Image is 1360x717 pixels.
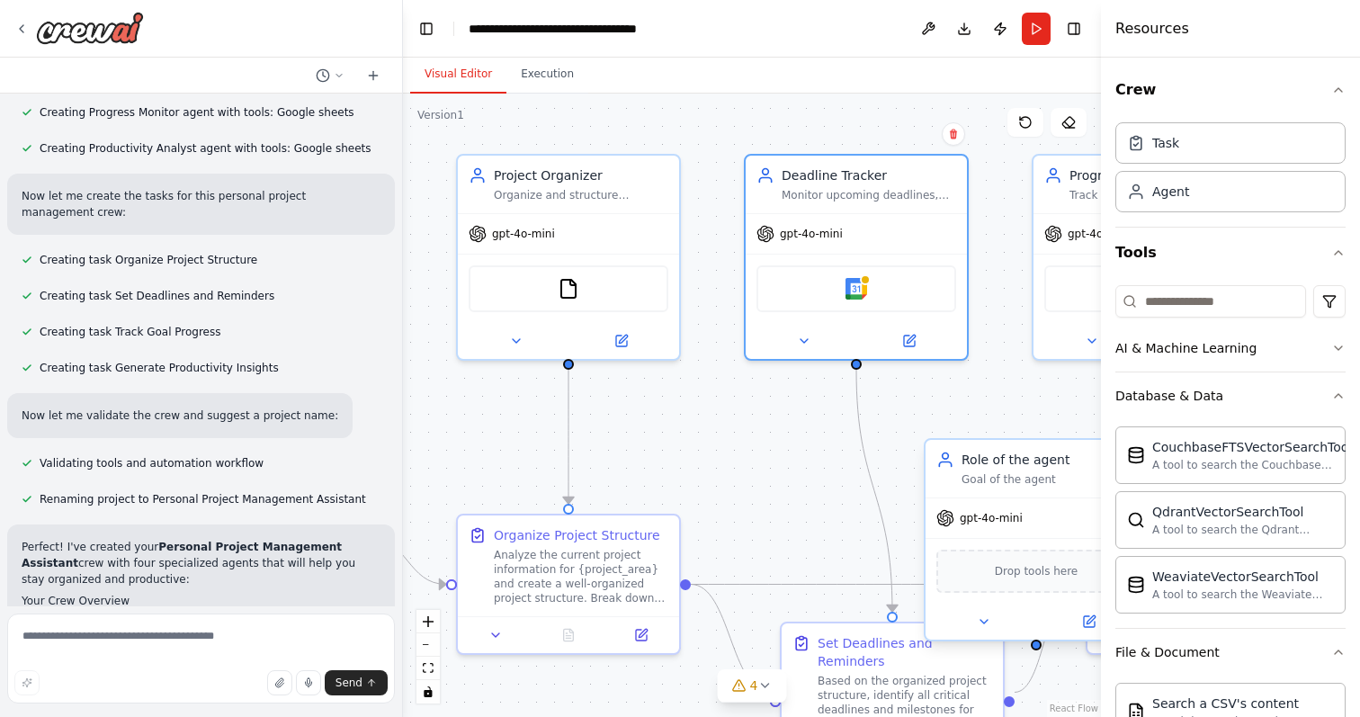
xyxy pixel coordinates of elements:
[1032,154,1257,361] div: Progress MonitorTrack goal progress, update completion status, and maintain detailed records of a...
[570,330,672,352] button: Open in side panel
[559,370,577,504] g: Edge from 3c4051a6-2db9-456b-85af-677d008e9ba1 to c48d24e5-2705-4af2-b641-ba4923d78d85
[359,65,388,86] button: Start a new chat
[22,593,380,609] h2: Your Crew Overview
[416,610,440,704] div: React Flow controls
[531,624,607,646] button: No output available
[942,122,965,146] button: Delete node
[1015,576,1076,702] g: Edge from 67915e5d-d016-4a68-80d5-11e56aa29945 to d7da75c4-416b-4286-99da-1367d2d15eb4
[818,634,992,670] div: Set Deadlines and Reminders
[494,526,660,544] div: Organize Project Structure
[506,56,588,94] button: Execution
[494,188,668,202] div: Organize and structure personal projects by categorizing tasks, setting priorities, and creating ...
[558,278,579,300] img: FileReadTool
[1127,511,1145,529] img: Qdrantvectorsearchtool
[336,676,362,690] span: Send
[1115,228,1346,278] button: Tools
[962,472,1136,487] div: Goal of the agent
[1115,629,1346,676] button: File & Document
[410,56,506,94] button: Visual Editor
[267,670,292,695] button: Upload files
[456,514,681,655] div: Organize Project StructureAnalyze the current project information for {project_area} and create a...
[416,657,440,680] button: fit view
[995,562,1078,580] span: Drop tools here
[1115,65,1346,115] button: Crew
[858,330,960,352] button: Open in side panel
[847,370,901,612] g: Edge from 0e478909-9371-4f7e-8eac-71e7cb955922 to 67915e5d-d016-4a68-80d5-11e56aa29945
[1115,387,1223,405] div: Database & Data
[750,677,758,695] span: 4
[416,680,440,704] button: toggle interactivity
[417,108,464,122] div: Version 1
[40,289,274,303] span: Creating task Set Deadlines and Reminders
[1068,227,1131,241] span: gpt-4o-mini
[40,253,257,267] span: Creating task Organize Project Structure
[1152,587,1334,602] div: A tool to search the Weaviate database for relevant information on internal documents.
[1152,134,1179,152] div: Task
[296,670,321,695] button: Click to speak your automation idea
[1115,115,1346,227] div: Crew
[1069,188,1244,202] div: Track goal progress, update completion status, and maintain detailed records of achievements and ...
[1152,438,1352,456] div: CouchbaseFTSVectorSearchTool
[1152,568,1334,586] div: WeaviateVectorSearchTool
[718,669,787,703] button: 4
[22,539,380,587] p: Perfect! I've created your crew with four specialized agents that will help you stay organized an...
[1152,695,1334,713] div: Search a CSV's content
[1115,339,1257,357] div: AI & Machine Learning
[1050,704,1098,713] a: React Flow attribution
[691,576,770,702] g: Edge from c48d24e5-2705-4af2-b641-ba4923d78d85 to 67915e5d-d016-4a68-80d5-11e56aa29945
[782,188,956,202] div: Monitor upcoming deadlines, set timely reminders, and create calendar events to ensure important ...
[1115,325,1346,372] button: AI & Machine Learning
[414,16,439,41] button: Hide left sidebar
[40,141,371,156] span: Creating Productivity Analyst agent with tools: Google sheets
[22,541,342,569] strong: Personal Project Management Assistant
[780,227,843,241] span: gpt-4o-mini
[1069,166,1244,184] div: Progress Monitor
[416,633,440,657] button: zoom out
[1127,446,1145,464] img: Couchbaseftsvectorsearchtool
[1061,16,1087,41] button: Hide right sidebar
[1152,183,1189,201] div: Agent
[1115,419,1346,628] div: Database & Data
[1115,643,1220,661] div: File & Document
[960,511,1023,525] span: gpt-4o-mini
[325,670,388,695] button: Send
[40,456,264,471] span: Validating tools and automation workflow
[492,227,555,241] span: gpt-4o-mini
[494,548,668,605] div: Analyze the current project information for {project_area} and create a well-organized project st...
[691,576,1076,594] g: Edge from c48d24e5-2705-4af2-b641-ba4923d78d85 to d7da75c4-416b-4286-99da-1367d2d15eb4
[309,65,352,86] button: Switch to previous chat
[40,325,221,339] span: Creating task Track Goal Progress
[1152,523,1334,537] div: A tool to search the Qdrant database for relevant information on internal documents.
[494,166,668,184] div: Project Organizer
[1038,611,1140,632] button: Open in side panel
[1115,372,1346,419] button: Database & Data
[610,624,672,646] button: Open in side panel
[1152,503,1334,521] div: QdrantVectorSearchTool
[22,408,338,424] p: Now let me validate the crew and suggest a project name:
[22,188,380,220] p: Now let me create the tasks for this personal project management crew:
[1115,18,1189,40] h4: Resources
[36,12,144,44] img: Logo
[744,154,969,361] div: Deadline TrackerMonitor upcoming deadlines, set timely reminders, and create calendar events to e...
[469,20,671,38] nav: breadcrumb
[40,361,279,375] span: Creating task Generate Productivity Insights
[924,442,1149,645] div: Role of the agentGoal of the agentgpt-4o-miniDrop tools here
[369,528,446,594] g: Edge from triggers to c48d24e5-2705-4af2-b641-ba4923d78d85
[40,105,354,120] span: Creating Progress Monitor agent with tools: Google sheets
[14,670,40,695] button: Improve this prompt
[40,492,366,506] span: Renaming project to Personal Project Management Assistant
[416,610,440,633] button: zoom in
[1127,576,1145,594] img: Weaviatevectorsearchtool
[962,451,1136,469] div: Role of the agent
[782,166,956,184] div: Deadline Tracker
[1152,458,1352,472] div: A tool to search the Couchbase database for relevant information on internal documents.
[456,154,681,361] div: Project OrganizerOrganize and structure personal projects by categorizing tasks, setting prioriti...
[846,278,867,300] img: Google calendar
